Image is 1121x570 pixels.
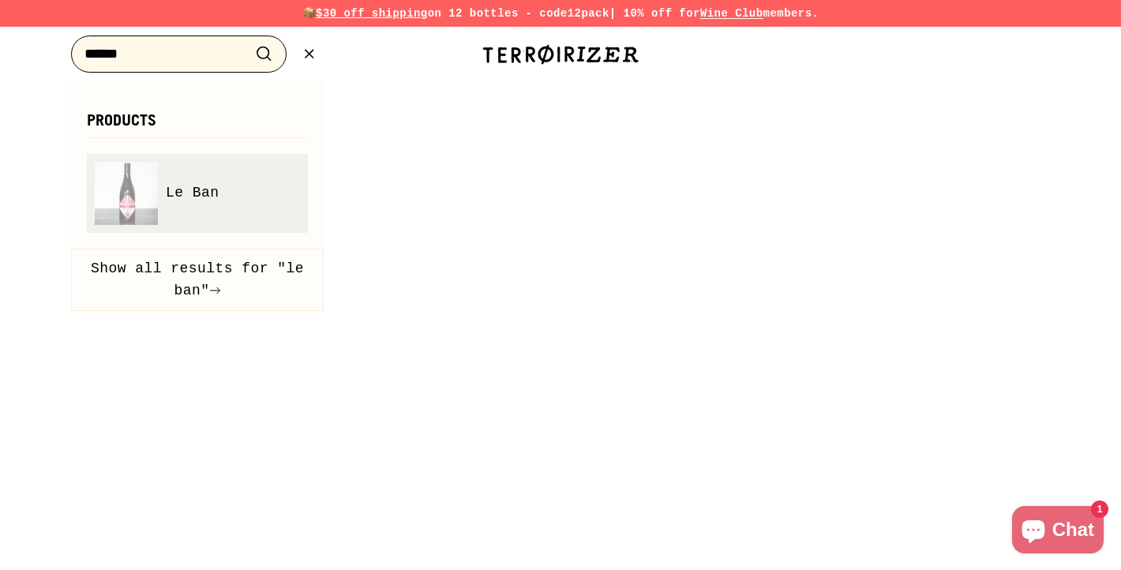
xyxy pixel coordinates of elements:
[700,7,763,20] a: Wine Club
[316,7,428,20] span: $30 off shipping
[95,162,158,225] img: Le Ban
[568,7,609,20] strong: 12pack
[87,112,308,138] h3: Products
[95,162,300,225] a: Le Ban Le Ban
[1007,506,1108,557] inbox-online-store-chat: Shopify online store chat
[166,182,219,204] span: Le Ban
[32,5,1089,22] p: 📦 on 12 bottles - code | 10% off for members.
[71,249,324,312] button: Show all results for "le ban"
